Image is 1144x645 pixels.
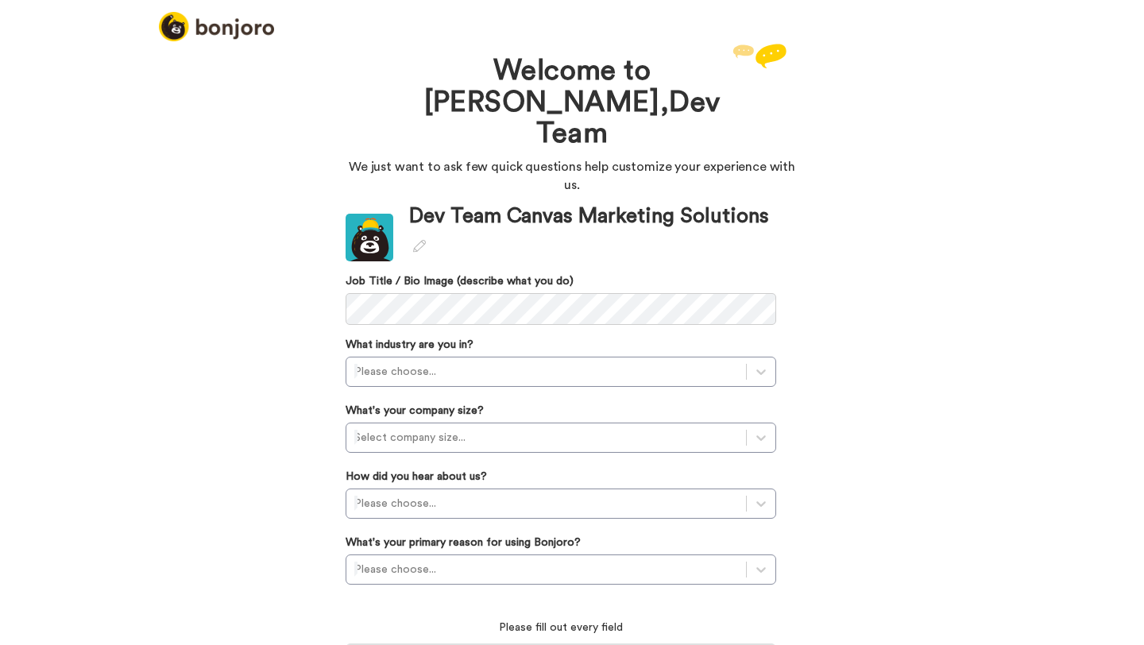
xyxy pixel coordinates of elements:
div: Dev Team Canvas Marketing Solutions [409,202,776,261]
label: Job Title / Bio Image (describe what you do) [346,273,776,289]
label: How did you hear about us? [346,469,487,485]
img: logo_full.png [159,12,274,41]
label: What industry are you in? [346,337,473,353]
img: reply.svg [732,44,786,68]
p: Please fill out every field [346,620,776,635]
h1: Welcome to [PERSON_NAME], Dev Team [393,56,751,150]
label: What's your company size? [346,403,484,419]
label: What's your primary reason for using Bonjoro? [346,535,581,550]
p: We just want to ask few quick questions help customize your experience with us. [346,158,798,195]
